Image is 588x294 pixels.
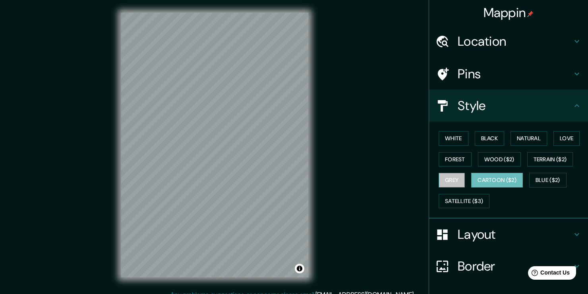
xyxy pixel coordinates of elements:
canvas: Map [121,13,308,277]
div: Pins [429,58,588,90]
button: Love [553,131,580,146]
button: Cartoon ($2) [471,173,523,188]
button: White [439,131,468,146]
div: Layout [429,219,588,250]
div: Border [429,250,588,282]
button: Grey [439,173,465,188]
button: Toggle attribution [295,264,304,273]
div: Style [429,90,588,122]
h4: Mappin [484,5,534,21]
button: Blue ($2) [529,173,567,188]
button: Black [475,131,505,146]
button: Satellite ($3) [439,194,489,209]
button: Forest [439,152,472,167]
div: Location [429,25,588,57]
h4: Location [458,33,572,49]
h4: Style [458,98,572,114]
h4: Border [458,258,572,274]
img: pin-icon.png [527,11,534,17]
h4: Pins [458,66,572,82]
button: Terrain ($2) [527,152,573,167]
button: Natural [511,131,547,146]
iframe: Help widget launcher [517,263,579,285]
button: Wood ($2) [478,152,521,167]
h4: Layout [458,226,572,242]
